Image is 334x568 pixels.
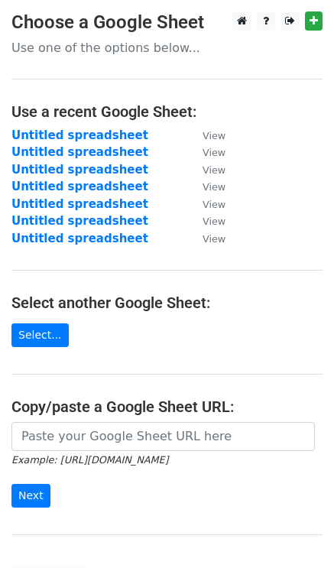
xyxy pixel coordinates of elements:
a: Untitled spreadsheet [11,214,148,228]
a: View [187,180,225,193]
a: View [187,232,225,245]
small: View [203,181,225,193]
h4: Copy/paste a Google Sheet URL: [11,398,323,416]
h3: Choose a Google Sheet [11,11,323,34]
small: View [203,199,225,210]
a: View [187,145,225,159]
small: Example: [URL][DOMAIN_NAME] [11,454,168,466]
a: Untitled spreadsheet [11,145,148,159]
small: View [203,130,225,141]
a: View [187,163,225,177]
input: Paste your Google Sheet URL here [11,422,315,451]
a: Untitled spreadsheet [11,163,148,177]
input: Next [11,484,50,508]
a: View [187,128,225,142]
a: View [187,214,225,228]
a: Untitled spreadsheet [11,180,148,193]
a: Untitled spreadsheet [11,197,148,211]
small: View [203,216,225,227]
small: View [203,233,225,245]
a: View [187,197,225,211]
h4: Use a recent Google Sheet: [11,102,323,121]
a: Select... [11,323,69,347]
p: Use one of the options below... [11,40,323,56]
a: Untitled spreadsheet [11,232,148,245]
a: Untitled spreadsheet [11,128,148,142]
h4: Select another Google Sheet: [11,294,323,312]
small: View [203,147,225,158]
small: View [203,164,225,176]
